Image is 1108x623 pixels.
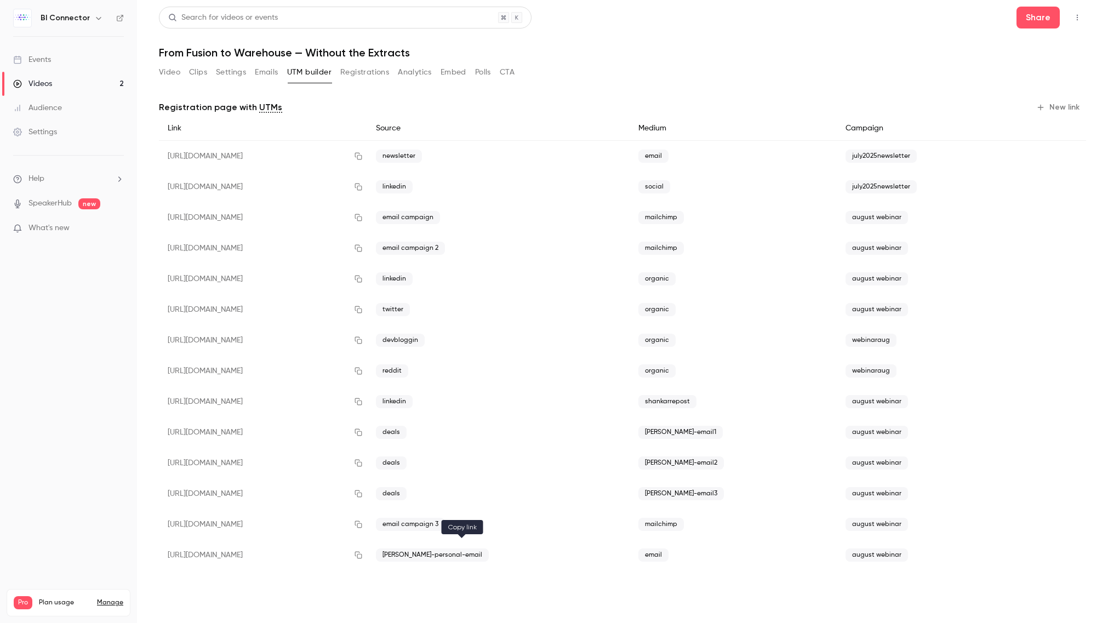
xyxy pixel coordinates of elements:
span: email [638,548,669,562]
span: linkedin [376,272,413,285]
div: Audience [13,102,62,113]
span: deals [376,487,407,500]
button: CTA [500,64,515,81]
div: [URL][DOMAIN_NAME] [159,325,367,356]
div: Videos [13,78,52,89]
span: Help [28,173,44,185]
span: email [638,150,669,163]
span: reddit [376,364,408,378]
p: Registration page with [159,101,282,114]
span: Plan usage [39,598,90,607]
span: newsletter [376,150,422,163]
span: august webinar [846,426,908,439]
span: webinaraug [846,364,896,378]
button: Registrations [340,64,389,81]
span: august webinar [846,548,908,562]
span: Pro [14,596,32,609]
span: august webinar [846,487,908,500]
button: Embed [441,64,466,81]
div: [URL][DOMAIN_NAME] [159,264,367,294]
div: Search for videos or events [168,12,278,24]
span: mailchimp [638,242,684,255]
span: email campaign 2 [376,242,445,255]
button: Top Bar Actions [1069,9,1086,26]
a: UTMs [259,101,282,114]
span: august webinar [846,272,908,285]
span: email campaign [376,211,440,224]
span: organic [638,334,676,347]
span: linkedin [376,395,413,408]
div: [URL][DOMAIN_NAME] [159,172,367,202]
button: Settings [216,64,246,81]
span: [PERSON_NAME]-email2 [638,456,724,470]
span: august webinar [846,456,908,470]
img: BI Connector [14,9,31,27]
div: Events [13,54,51,65]
div: [URL][DOMAIN_NAME] [159,356,367,386]
span: august webinar [846,242,908,255]
span: organic [638,303,676,316]
div: [URL][DOMAIN_NAME] [159,294,367,325]
h6: BI Connector [41,13,90,24]
div: [URL][DOMAIN_NAME] [159,233,367,264]
div: [URL][DOMAIN_NAME] [159,448,367,478]
span: organic [638,364,676,378]
div: [URL][DOMAIN_NAME] [159,540,367,570]
a: Manage [97,598,123,607]
span: [PERSON_NAME]-email3 [638,487,724,500]
div: [URL][DOMAIN_NAME] [159,386,367,417]
div: [URL][DOMAIN_NAME] [159,417,367,448]
span: august webinar [846,211,908,224]
span: july2025newsletter [846,180,917,193]
div: [URL][DOMAIN_NAME] [159,141,367,172]
div: Medium [630,116,837,141]
span: [PERSON_NAME]-personal-email [376,548,489,562]
div: Settings [13,127,57,138]
span: social [638,180,670,193]
button: Clips [189,64,207,81]
span: mailchimp [638,211,684,224]
div: Source [367,116,630,141]
span: webinaraug [846,334,896,347]
button: Analytics [398,64,432,81]
span: shankarrepost [638,395,696,408]
button: Video [159,64,180,81]
span: mailchimp [638,518,684,531]
span: deals [376,426,407,439]
span: new [78,198,100,209]
button: UTM builder [287,64,332,81]
a: SpeakerHub [28,198,72,209]
span: email campaign 3 [376,518,445,531]
span: [PERSON_NAME]-email1 [638,426,723,439]
div: [URL][DOMAIN_NAME] [159,478,367,509]
button: Polls [475,64,491,81]
span: What's new [28,222,70,234]
span: july2025newsletter [846,150,917,163]
span: deals [376,456,407,470]
span: august webinar [846,395,908,408]
span: twitter [376,303,410,316]
span: devbloggin [376,334,425,347]
span: organic [638,272,676,285]
li: help-dropdown-opener [13,173,124,185]
span: linkedin [376,180,413,193]
div: [URL][DOMAIN_NAME] [159,202,367,233]
div: Link [159,116,367,141]
button: New link [1032,99,1086,116]
span: august webinar [846,518,908,531]
div: Campaign [837,116,1015,141]
button: Emails [255,64,278,81]
button: Share [1016,7,1060,28]
h1: From Fusion to Warehouse — Without the Extracts [159,46,1086,59]
div: [URL][DOMAIN_NAME] [159,509,367,540]
span: august webinar [846,303,908,316]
